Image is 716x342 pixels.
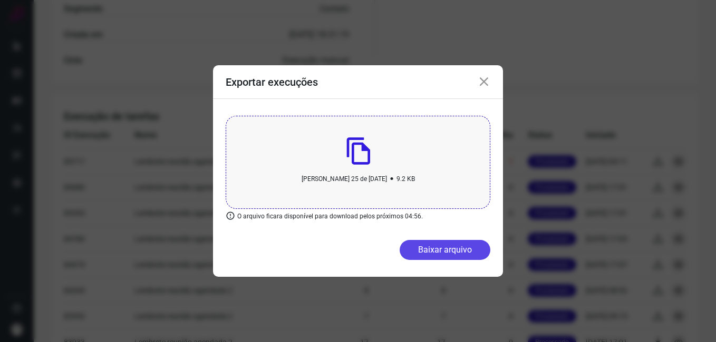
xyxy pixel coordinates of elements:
[400,240,490,260] button: Baixar arquivo
[346,137,370,165] img: File
[390,170,394,187] b: •
[302,170,415,187] p: [PERSON_NAME] 25 de [DATE] 9.2 KB
[226,209,423,223] p: O arquivo ficara disponível para download pelos próximos 04:56.
[226,76,318,88] h3: Exportar execuções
